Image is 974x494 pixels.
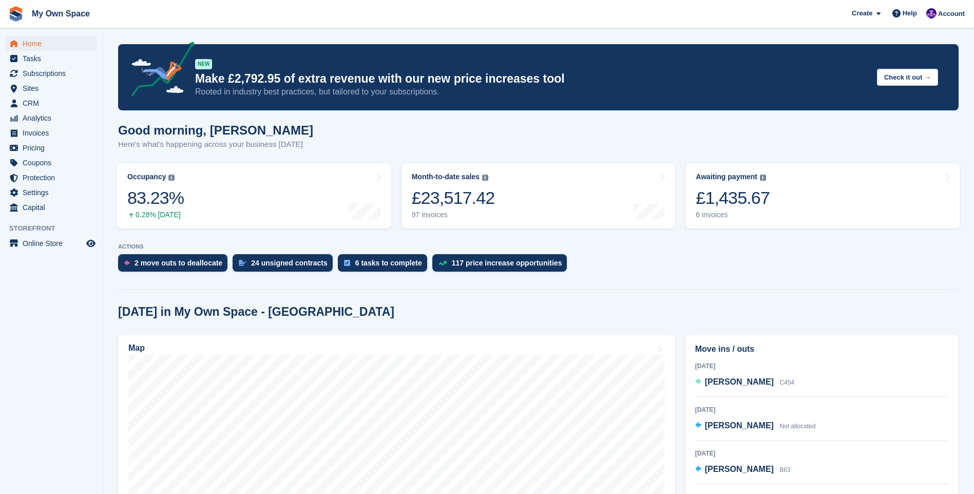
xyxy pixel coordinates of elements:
div: Occupancy [127,173,166,181]
span: Coupons [23,156,84,170]
a: menu [5,170,97,185]
span: Invoices [23,126,84,140]
a: My Own Space [28,5,94,22]
a: Preview store [85,237,97,250]
a: menu [5,126,97,140]
h2: [DATE] in My Own Space - [GEOGRAPHIC_DATA] [118,305,394,319]
div: NEW [195,59,212,69]
a: menu [5,51,97,66]
span: Protection [23,170,84,185]
div: [DATE] [695,449,949,458]
p: Rooted in industry best practices, but tailored to your subscriptions. [195,86,869,98]
a: menu [5,200,97,215]
a: menu [5,96,97,110]
a: menu [5,81,97,96]
span: [PERSON_NAME] [705,465,774,473]
h1: Good morning, [PERSON_NAME] [118,123,313,137]
div: [DATE] [695,405,949,414]
a: 6 tasks to complete [338,254,432,277]
span: Sites [23,81,84,96]
div: £23,517.42 [412,187,495,208]
span: Home [23,36,84,51]
div: 0.28% [DATE] [127,211,184,219]
p: ACTIONS [118,243,959,250]
span: Create [852,8,872,18]
div: Month-to-date sales [412,173,480,181]
a: 117 price increase opportunities [432,254,572,277]
h2: Move ins / outs [695,343,949,355]
div: 6 invoices [696,211,770,219]
img: icon-info-grey-7440780725fd019a000dd9b08b2336e03edf1995a4989e88bcd33f0948082b44.svg [168,175,175,181]
h2: Map [128,344,145,353]
img: move_outs_to_deallocate_icon-f764333ba52eb49d3ac5e1228854f67142a1ed5810a6f6cc68b1a99e826820c5.svg [124,260,129,266]
div: £1,435.67 [696,187,770,208]
span: Help [903,8,917,18]
a: 2 move outs to deallocate [118,254,233,277]
div: 24 unsigned contracts [251,259,328,267]
img: stora-icon-8386f47178a22dfd0bd8f6a31ec36ba5ce8667c1dd55bd0f319d3a0aa187defe.svg [8,6,24,22]
span: CRM [23,96,84,110]
a: menu [5,141,97,155]
span: Analytics [23,111,84,125]
p: Make £2,792.95 of extra revenue with our new price increases tool [195,71,869,86]
div: Awaiting payment [696,173,757,181]
div: [DATE] [695,362,949,371]
span: [PERSON_NAME] [705,377,774,386]
a: Awaiting payment £1,435.67 6 invoices [685,163,960,229]
span: Not allocated [779,423,815,430]
img: price_increase_opportunities-93ffe204e8149a01c8c9dc8f82e8f89637d9d84a8eef4429ea346261dce0b2c0.svg [438,261,447,265]
a: menu [5,111,97,125]
a: [PERSON_NAME] B63 [695,463,791,477]
span: Tasks [23,51,84,66]
img: price-adjustments-announcement-icon-8257ccfd72463d97f412b2fc003d46551f7dbcb40ab6d574587a9cd5c0d94... [123,42,195,100]
span: Pricing [23,141,84,155]
span: B63 [779,466,790,473]
img: task-75834270c22a3079a89374b754ae025e5fb1db73e45f91037f5363f120a921f8.svg [344,260,350,266]
div: 2 move outs to deallocate [135,259,222,267]
div: 117 price increase opportunities [452,259,562,267]
p: Here's what's happening across your business [DATE] [118,139,313,150]
span: Online Store [23,236,84,251]
img: icon-info-grey-7440780725fd019a000dd9b08b2336e03edf1995a4989e88bcd33f0948082b44.svg [760,175,766,181]
span: Settings [23,185,84,200]
img: contract_signature_icon-13c848040528278c33f63329250d36e43548de30e8caae1d1a13099fd9432cc5.svg [239,260,246,266]
a: menu [5,236,97,251]
a: menu [5,156,97,170]
span: Capital [23,200,84,215]
div: 97 invoices [412,211,495,219]
a: Occupancy 83.23% 0.28% [DATE] [117,163,391,229]
div: 83.23% [127,187,184,208]
img: icon-info-grey-7440780725fd019a000dd9b08b2336e03edf1995a4989e88bcd33f0948082b44.svg [482,175,488,181]
a: menu [5,185,97,200]
a: menu [5,36,97,51]
span: [PERSON_NAME] [705,421,774,430]
a: [PERSON_NAME] C454 [695,376,794,389]
span: Account [938,9,965,19]
a: menu [5,66,97,81]
div: 6 tasks to complete [355,259,422,267]
img: Megan Angel [926,8,937,18]
a: [PERSON_NAME] Not allocated [695,420,816,433]
span: C454 [779,379,794,386]
span: Subscriptions [23,66,84,81]
a: Month-to-date sales £23,517.42 97 invoices [402,163,676,229]
span: Storefront [9,223,102,234]
a: 24 unsigned contracts [233,254,338,277]
button: Check it out → [877,69,938,86]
